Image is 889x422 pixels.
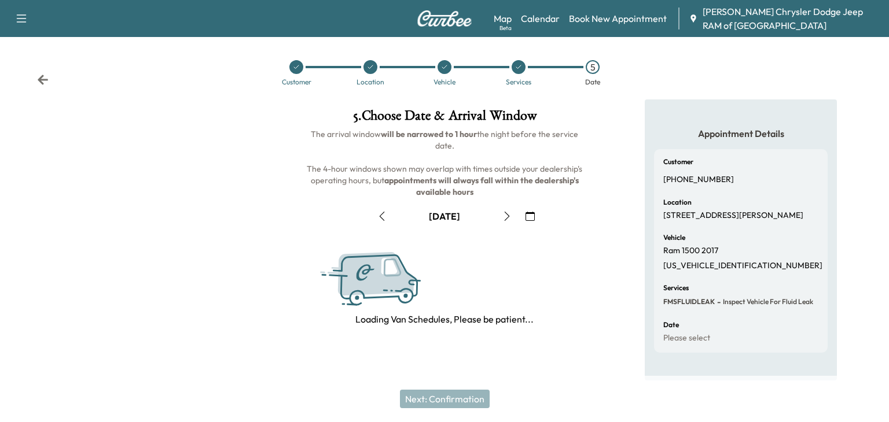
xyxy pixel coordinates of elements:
[307,129,584,197] span: The arrival window the night before the service date. The 4-hour windows shown may overlap with t...
[506,79,531,86] div: Services
[721,297,813,306] span: Inspect Vehicle for Fluid Leak
[663,333,710,343] p: Please select
[663,175,734,185] p: [PHONE_NUMBER]
[663,321,679,328] h6: Date
[663,199,692,206] h6: Location
[585,79,600,86] div: Date
[715,296,721,308] span: -
[37,74,49,86] div: Back
[434,79,455,86] div: Vehicle
[663,210,803,221] p: [STREET_ADDRESS][PERSON_NAME]
[429,210,460,223] div: [DATE]
[663,158,693,165] h6: Customer
[381,129,477,139] b: will be narrowed to 1 hour
[317,244,458,317] img: Curbee Service.svg
[569,12,667,25] a: Book New Appointment
[663,297,715,306] span: FMSFLUIDLEAK
[306,109,583,128] h1: 5 . Choose Date & Arrival Window
[417,10,472,27] img: Curbee Logo
[384,175,581,197] b: appointments will always fall within the dealership's available hours
[654,127,828,140] h5: Appointment Details
[663,246,718,256] p: Ram 1500 2017
[663,261,822,271] p: [US_VEHICLE_IDENTIFICATION_NUMBER]
[357,79,384,86] div: Location
[282,79,311,86] div: Customer
[586,60,600,74] div: 5
[521,12,560,25] a: Calendar
[663,284,689,291] h6: Services
[499,24,512,32] div: Beta
[703,5,880,32] span: [PERSON_NAME] Chrysler Dodge Jeep RAM of [GEOGRAPHIC_DATA]
[355,312,534,326] p: Loading Van Schedules, Please be patient...
[663,234,685,241] h6: Vehicle
[494,12,512,25] a: MapBeta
